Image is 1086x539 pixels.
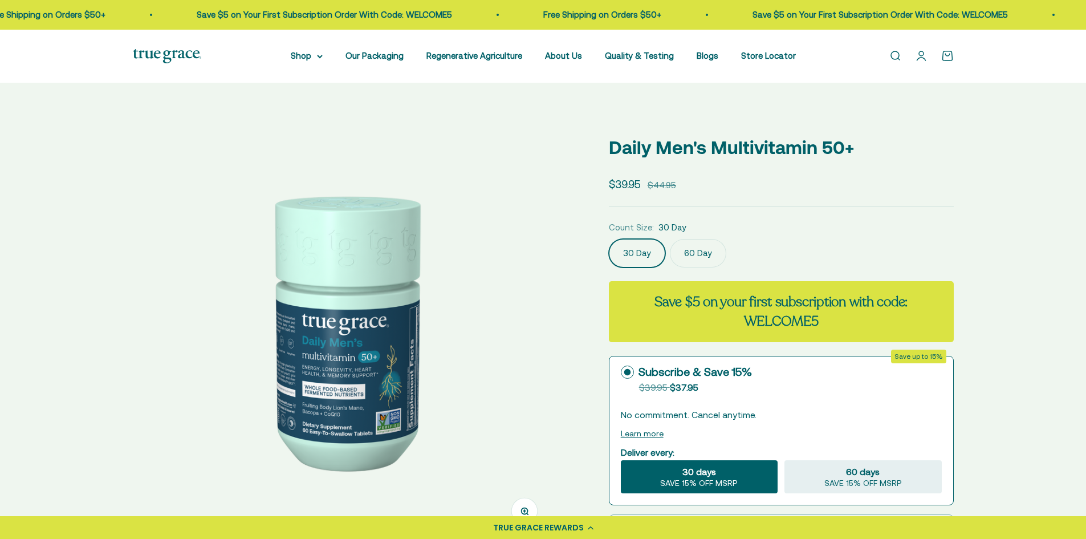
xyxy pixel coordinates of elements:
a: Blogs [697,51,718,60]
a: Regenerative Agriculture [426,51,522,60]
legend: Count Size: [609,221,654,234]
summary: Shop [291,49,323,63]
a: Free Shipping on Orders $50+ [535,10,653,19]
div: TRUE GRACE REWARDS [493,522,584,534]
strong: Save $5 on your first subscription with code: WELCOME5 [654,293,908,331]
sale-price: $39.95 [609,176,641,193]
a: Store Locator [741,51,796,60]
a: About Us [545,51,582,60]
p: Save $5 on Your First Subscription Order With Code: WELCOME5 [744,8,999,22]
compare-at-price: $44.95 [648,179,676,192]
span: 30 Day [658,221,686,234]
p: Daily Men's Multivitamin 50+ [609,133,954,162]
a: Our Packaging [345,51,404,60]
a: Quality & Testing [605,51,674,60]
p: Save $5 on Your First Subscription Order With Code: WELCOME5 [188,8,444,22]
